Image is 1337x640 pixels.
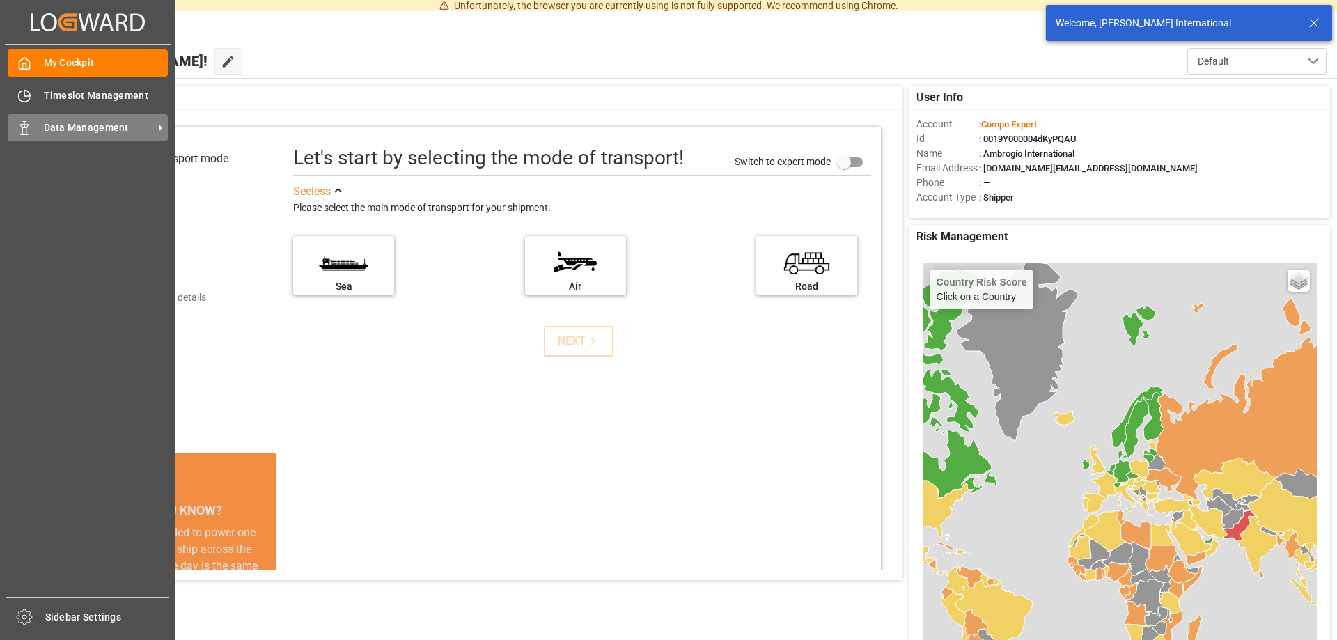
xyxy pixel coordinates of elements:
[544,326,613,357] button: NEXT
[979,119,1037,130] span: :
[1198,54,1229,69] span: Default
[763,279,850,294] div: Road
[1187,48,1327,75] button: open menu
[916,132,979,146] span: Id
[916,117,979,132] span: Account
[293,143,684,173] div: Let's start by selecting the mode of transport!
[45,610,170,625] span: Sidebar Settings
[58,48,208,75] span: Hello [PERSON_NAME]!
[44,120,154,135] span: Data Management
[979,163,1198,173] span: : [DOMAIN_NAME][EMAIL_ADDRESS][DOMAIN_NAME]
[916,190,979,205] span: Account Type
[979,178,990,188] span: : —
[558,333,600,350] div: NEXT
[75,495,276,524] div: DID YOU KNOW?
[979,148,1074,159] span: : Ambrogio International
[44,56,169,70] span: My Cockpit
[937,276,1027,288] h4: Country Risk Score
[735,155,831,166] span: Switch to expert mode
[92,524,260,625] div: The energy needed to power one large container ship across the ocean in a single day is the same ...
[916,146,979,161] span: Name
[979,134,1077,144] span: : 0019Y000004dKyPQAU
[1288,270,1310,292] a: Layers
[916,175,979,190] span: Phone
[979,192,1014,203] span: : Shipper
[8,49,168,77] a: My Cockpit
[916,89,963,106] span: User Info
[532,279,619,294] div: Air
[1056,16,1295,31] div: Welcome, [PERSON_NAME] International
[937,276,1027,302] div: Click on a Country
[44,88,169,103] span: Timeslot Management
[8,81,168,109] a: Timeslot Management
[293,183,331,200] div: See less
[300,279,387,294] div: Sea
[916,228,1008,245] span: Risk Management
[916,161,979,175] span: Email Address
[981,119,1037,130] span: Compo Expert
[293,200,871,217] div: Please select the main mode of transport for your shipment.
